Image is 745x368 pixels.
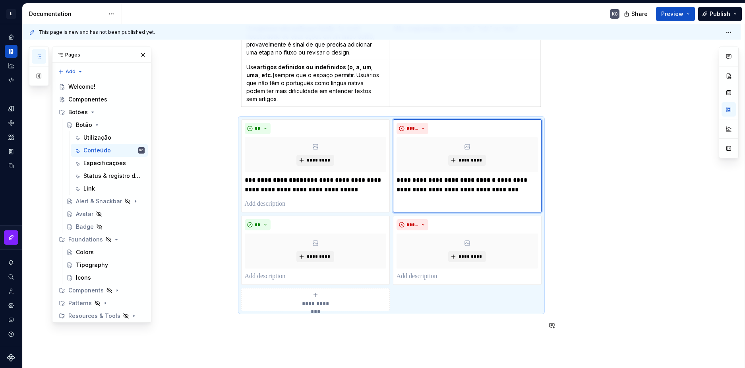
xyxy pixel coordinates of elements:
[56,284,148,297] div: Components
[29,10,104,18] div: Documentation
[76,197,122,205] div: Alert & Snackbar
[698,7,742,21] button: Publish
[6,9,16,19] div: U
[246,63,385,103] p: Use sempre que o espaço permitir. Usuários que não têm o português como língua nativa podem ter m...
[71,169,148,182] a: Status & registro de alterações
[83,134,111,142] div: Utilização
[5,313,17,326] button: Contact support
[5,299,17,312] a: Settings
[5,59,17,72] a: Analytics
[68,299,92,307] div: Patterns
[246,25,385,56] p: Use . Se sentir necessidade de duas ações em um único botão, provavelmente é sinal de que precisa...
[7,354,15,362] svg: Supernova Logo
[5,271,17,283] button: Search ⌘K
[5,45,17,58] a: Documentation
[63,271,148,284] a: Icons
[710,10,730,18] span: Publish
[76,261,108,269] div: Tipography
[52,47,151,63] div: Pages
[5,31,17,43] a: Home
[76,210,93,218] div: Avatar
[68,95,107,103] div: Componentes
[5,102,17,115] a: Design tokens
[68,108,88,116] div: Botões
[63,259,148,271] a: Tipography
[56,80,148,93] a: Welcome!
[63,195,148,208] a: Alert & Snackbar
[76,121,92,129] div: Botão
[56,233,148,246] div: Foundations
[246,64,374,78] strong: artigos definidos ou indefinidos (o, a, um, uma, etc.)
[71,182,148,195] a: Link
[76,274,91,282] div: Icons
[83,172,143,180] div: Status & registro de alterações
[2,5,21,22] button: U
[83,146,111,154] div: Conteúdo
[68,312,120,320] div: Resources & Tools
[5,74,17,86] a: Code automation
[5,256,17,269] button: Notifications
[5,145,17,158] a: Storybook stories
[68,236,103,243] div: Foundations
[56,66,85,77] button: Add
[71,157,148,169] a: Especificações
[83,185,95,193] div: Link
[56,297,148,310] div: Patterns
[620,7,653,21] button: Share
[5,117,17,129] a: Components
[661,10,683,18] span: Preview
[612,11,618,17] div: KC
[5,131,17,144] a: Assets
[56,106,148,119] div: Botões
[66,68,75,75] span: Add
[68,83,95,91] div: Welcome!
[56,80,148,322] div: Page tree
[139,146,143,154] div: KC
[56,310,148,322] div: Resources & Tools
[631,10,648,18] span: Share
[56,93,148,106] a: Componentes
[76,248,94,256] div: Colors
[76,223,94,231] div: Badge
[71,144,148,157] a: ConteúdoKC
[39,29,155,35] span: This page is new and has not been published yet.
[63,208,148,220] a: Avatar
[63,220,148,233] a: Badge
[71,131,148,144] a: Utilização
[63,246,148,259] a: Colors
[656,7,695,21] button: Preview
[68,286,104,294] div: Components
[5,160,17,172] a: Data sources
[5,285,17,298] a: Invite team
[83,159,126,167] div: Especificações
[63,119,148,131] a: Botão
